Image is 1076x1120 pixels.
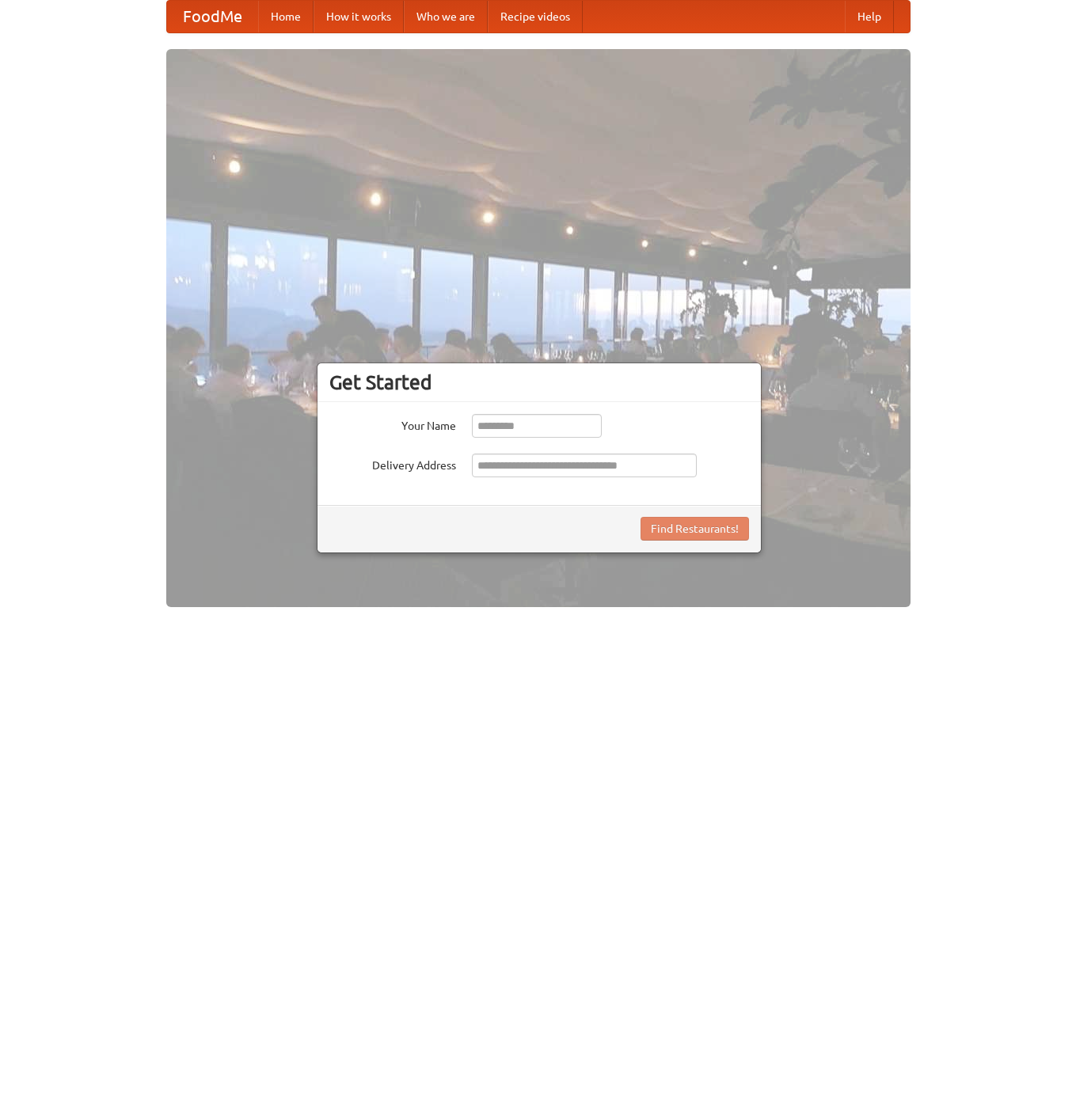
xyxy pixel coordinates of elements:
[329,414,456,434] label: Your Name
[404,1,488,32] a: Who we are
[329,370,749,394] h3: Get Started
[845,1,894,32] a: Help
[488,1,583,32] a: Recipe videos
[329,454,456,473] label: Delivery Address
[258,1,314,32] a: Home
[314,1,404,32] a: How it works
[641,517,749,541] button: Find Restaurants!
[167,1,258,32] a: FoodMe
